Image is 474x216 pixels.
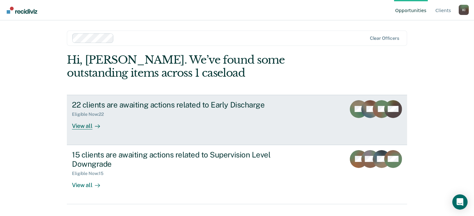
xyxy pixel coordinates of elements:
div: Clear officers [370,36,399,41]
div: 22 clients are awaiting actions related to Early Discharge [72,100,295,109]
div: K I [459,5,469,15]
div: 15 clients are awaiting actions related to Supervision Level Downgrade [72,150,295,169]
button: Profile dropdown button [459,5,469,15]
div: View all [72,117,108,129]
img: Recidiviz [7,7,37,14]
div: View all [72,176,108,189]
a: 22 clients are awaiting actions related to Early DischargeEligible Now:22View all [67,95,407,145]
div: Hi, [PERSON_NAME]. We’ve found some outstanding items across 1 caseload [67,53,339,80]
div: Open Intercom Messenger [452,194,468,210]
a: 15 clients are awaiting actions related to Supervision Level DowngradeEligible Now:15View all [67,145,407,204]
div: Eligible Now : 22 [72,112,109,117]
div: Eligible Now : 15 [72,171,109,176]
